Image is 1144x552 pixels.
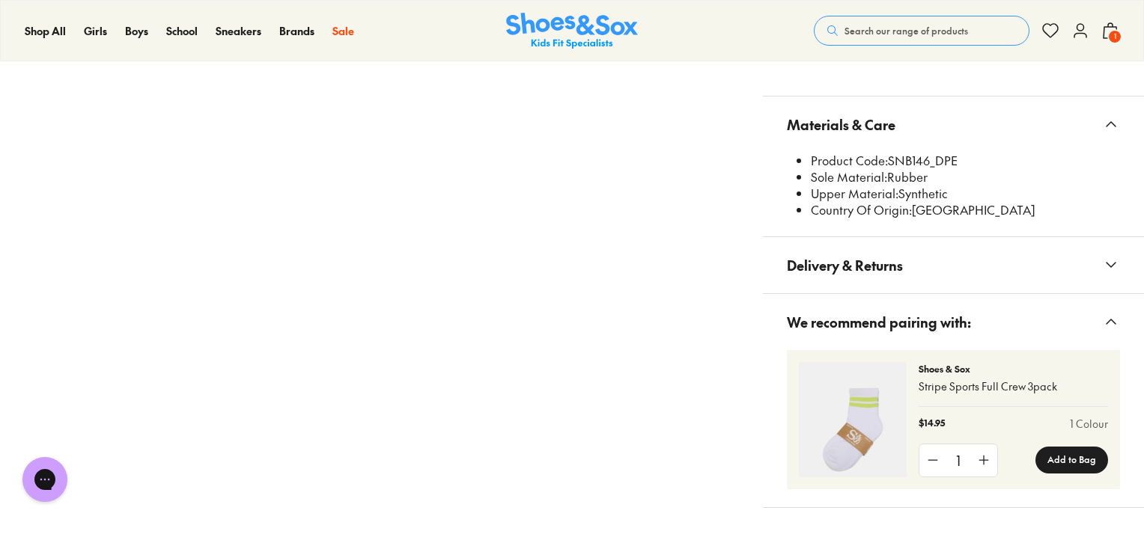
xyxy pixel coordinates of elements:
[279,23,314,39] a: Brands
[279,23,314,38] span: Brands
[811,169,1120,185] li: Rubber
[332,23,354,39] a: Sale
[506,13,638,49] img: SNS_Logo_Responsive.svg
[763,294,1144,350] button: We recommend pairing with:
[763,237,1144,293] button: Delivery & Returns
[799,362,907,477] img: 4-493186_1
[811,185,898,201] span: Upper Material:
[166,23,198,38] span: School
[125,23,148,39] a: Boys
[811,168,887,185] span: Sole Material:
[84,23,107,39] a: Girls
[787,102,895,147] span: Materials & Care
[787,300,971,344] span: We recommend pairing with:
[332,23,354,38] span: Sale
[166,23,198,39] a: School
[15,452,75,507] iframe: Gorgias live chat messenger
[811,153,1120,169] li: SNB146_DPE
[811,201,912,218] span: Country Of Origin:
[216,23,261,39] a: Sneakers
[125,23,148,38] span: Boys
[845,24,968,37] span: Search our range of products
[216,23,261,38] span: Sneakers
[811,185,1120,202] li: Synthetic
[506,13,638,49] a: Shoes & Sox
[1107,29,1122,44] span: 1
[811,152,888,168] span: Product Code:
[919,378,1108,394] p: Stripe Sports Full Crew 3pack
[763,96,1144,153] button: Materials & Care
[811,202,1120,218] li: [GEOGRAPHIC_DATA]
[25,23,66,39] a: Shop All
[25,23,66,38] span: Shop All
[787,243,903,287] span: Delivery & Returns
[919,416,945,432] p: $14.95
[1070,416,1108,432] a: 1 Colour
[919,362,1108,375] p: Shoes & Sox
[1035,447,1108,473] button: Add to Bag
[1101,14,1119,47] button: 1
[946,444,970,476] div: 1
[814,16,1029,46] button: Search our range of products
[84,23,107,38] span: Girls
